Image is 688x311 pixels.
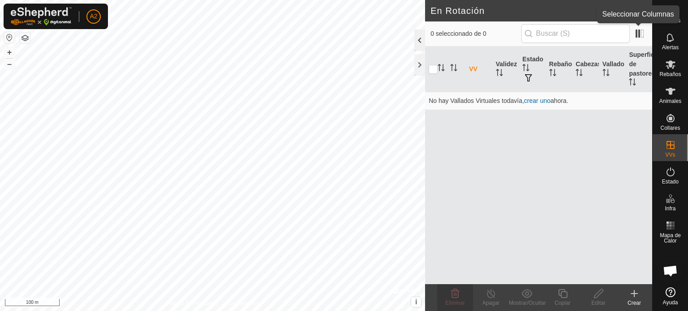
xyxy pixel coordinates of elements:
[430,29,521,38] span: 0 seleccionado de 0
[229,299,259,307] a: Contáctenos
[638,4,643,17] span: 0
[411,297,421,307] button: i
[496,70,503,77] p-sorticon: Activar para ordenar
[659,98,681,104] span: Animales
[660,125,680,131] span: Collares
[450,65,457,72] p-sorticon: Activar para ordenar
[625,47,652,92] th: Superficie de pastoreo
[659,72,681,77] span: Rebaños
[662,179,679,184] span: Estado
[4,47,15,58] button: +
[509,299,545,307] div: Mostrar/Ocultar
[166,299,218,307] a: Política de Privacidad
[580,299,616,307] div: Editar
[11,7,72,26] img: Logo Gallagher
[465,47,492,92] th: VV
[521,24,630,43] input: Buscar (S)
[415,298,417,306] span: i
[629,80,636,87] p-sorticon: Activar para ordenar
[425,92,652,110] td: No hay Vallados Virtuales todavía, ahora.
[662,45,679,50] span: Alertas
[4,59,15,69] button: –
[546,47,572,92] th: Rebaño
[660,18,680,23] span: Horarios
[616,299,652,307] div: Crear
[20,33,30,43] button: Capas del Mapa
[545,299,580,307] div: Copiar
[524,97,550,104] a: crear uno
[665,206,675,211] span: Infra
[599,47,626,92] th: Vallado
[663,300,678,305] span: Ayuda
[473,299,509,307] div: Apagar
[549,70,556,77] p-sorticon: Activar para ordenar
[430,5,638,16] h2: En Rotación
[653,284,688,309] a: Ayuda
[576,70,583,77] p-sorticon: Activar para ordenar
[665,152,675,158] span: VVs
[522,65,529,72] p-sorticon: Activar para ordenar
[438,65,445,72] p-sorticon: Activar para ordenar
[4,32,15,43] button: Restablecer Mapa
[655,233,686,243] span: Mapa de Calor
[657,257,684,284] div: Chat abierto
[90,12,97,21] span: A2
[572,47,599,92] th: Cabezas
[602,70,610,77] p-sorticon: Activar para ordenar
[519,47,546,92] th: Estado
[445,300,464,306] span: Eliminar
[492,47,519,92] th: Validez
